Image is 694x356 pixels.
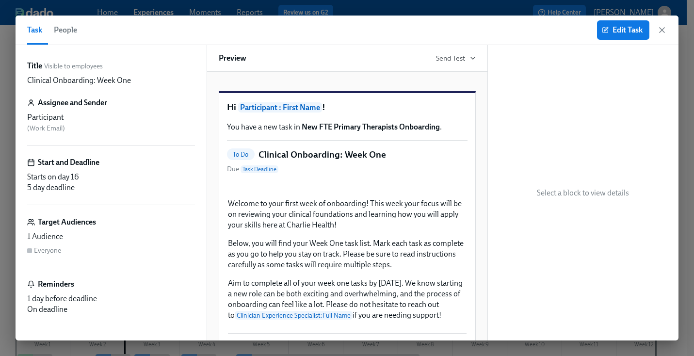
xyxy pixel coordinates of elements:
[38,157,99,168] h6: Start and Deadline
[54,23,77,37] span: People
[38,279,74,290] h6: Reminders
[227,197,468,322] div: Welcome to your first week of onboarding! This week your focus will be on reviewing your clinical...
[27,183,75,192] span: 5 day deadline
[597,20,649,40] button: Edit Task
[27,75,131,86] p: Clinical Onboarding: Week One
[302,122,440,131] strong: New FTE Primary Therapists Onboarding
[44,62,103,71] span: Visible to employees
[27,231,195,242] div: 1 Audience
[227,101,468,114] h1: Hi !
[27,293,195,304] div: 1 day before deadline
[241,165,278,173] span: Task Deadline
[34,246,61,255] div: Everyone
[227,164,278,174] span: Due
[604,25,643,35] span: Edit Task
[38,97,107,108] h6: Assignee and Sender
[258,148,386,161] h5: Clinical Onboarding: Week One
[227,122,468,132] p: You have a new task in .
[436,53,476,63] button: Send Test
[219,53,246,64] h6: Preview
[27,112,195,123] div: Participant
[238,102,322,113] span: Participant : First Name
[27,23,42,37] span: Task
[27,124,65,132] span: ( Work Email )
[488,45,679,340] div: Select a block to view details
[38,217,96,227] h6: Target Audiences
[227,151,255,158] span: To Do
[27,61,42,71] label: Title
[27,304,195,315] div: On deadline
[27,172,195,182] div: Starts on day 16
